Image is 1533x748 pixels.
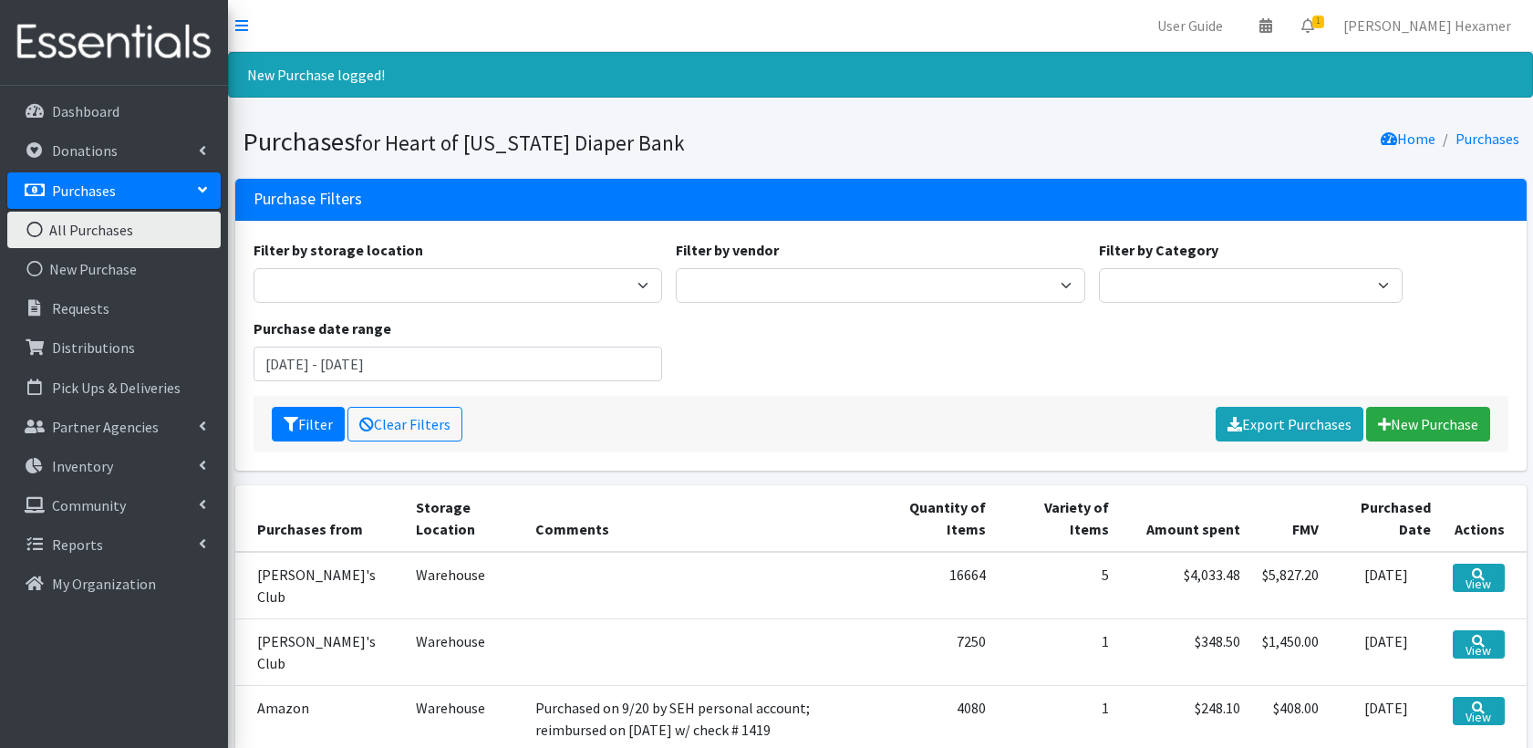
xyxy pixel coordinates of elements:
[1099,239,1218,261] label: Filter by Category
[254,239,423,261] label: Filter by storage location
[1330,485,1443,552] th: Purchased Date
[881,618,997,685] td: 7250
[524,485,881,552] th: Comments
[1330,618,1443,685] td: [DATE]
[1366,407,1490,442] a: New Purchase
[52,575,156,593] p: My Organization
[405,618,524,685] td: Warehouse
[7,251,221,287] a: New Purchase
[1330,552,1443,619] td: [DATE]
[405,552,524,619] td: Warehouse
[1251,618,1330,685] td: $1,450.00
[1120,552,1250,619] td: $4,033.48
[676,239,779,261] label: Filter by vendor
[1287,7,1329,44] a: 1
[7,290,221,327] a: Requests
[52,102,119,120] p: Dashboard
[52,299,109,317] p: Requests
[997,552,1120,619] td: 5
[1251,485,1330,552] th: FMV
[7,409,221,445] a: Partner Agencies
[1453,630,1504,659] a: View
[1442,485,1526,552] th: Actions
[1216,407,1363,442] a: Export Purchases
[52,141,118,160] p: Donations
[1453,697,1504,725] a: View
[254,317,391,339] label: Purchase date range
[7,369,221,406] a: Pick Ups & Deliveries
[7,526,221,563] a: Reports
[7,448,221,484] a: Inventory
[272,407,345,442] button: Filter
[52,418,159,436] p: Partner Agencies
[235,552,405,619] td: [PERSON_NAME]'s Club
[254,347,663,381] input: January 1, 2011 - December 31, 2011
[52,496,126,514] p: Community
[7,487,221,524] a: Community
[52,379,181,397] p: Pick Ups & Deliveries
[1120,618,1250,685] td: $348.50
[228,52,1533,98] div: New Purchase logged!
[243,126,875,158] h1: Purchases
[7,329,221,366] a: Distributions
[235,618,405,685] td: [PERSON_NAME]'s Club
[7,12,221,73] img: HumanEssentials
[52,457,113,475] p: Inventory
[52,182,116,200] p: Purchases
[52,535,103,554] p: Reports
[881,485,997,552] th: Quantity of Items
[7,172,221,209] a: Purchases
[254,190,362,209] h3: Purchase Filters
[1329,7,1526,44] a: [PERSON_NAME] Hexamer
[7,212,221,248] a: All Purchases
[7,132,221,169] a: Donations
[1251,552,1330,619] td: $5,827.20
[1312,16,1324,28] span: 1
[1143,7,1238,44] a: User Guide
[355,130,685,156] small: for Heart of [US_STATE] Diaper Bank
[997,618,1120,685] td: 1
[1120,485,1250,552] th: Amount spent
[1453,564,1504,592] a: View
[7,566,221,602] a: My Organization
[235,485,405,552] th: Purchases from
[1455,130,1519,148] a: Purchases
[52,338,135,357] p: Distributions
[881,552,997,619] td: 16664
[7,93,221,130] a: Dashboard
[347,407,462,442] a: Clear Filters
[997,485,1120,552] th: Variety of Items
[405,485,524,552] th: Storage Location
[1381,130,1435,148] a: Home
